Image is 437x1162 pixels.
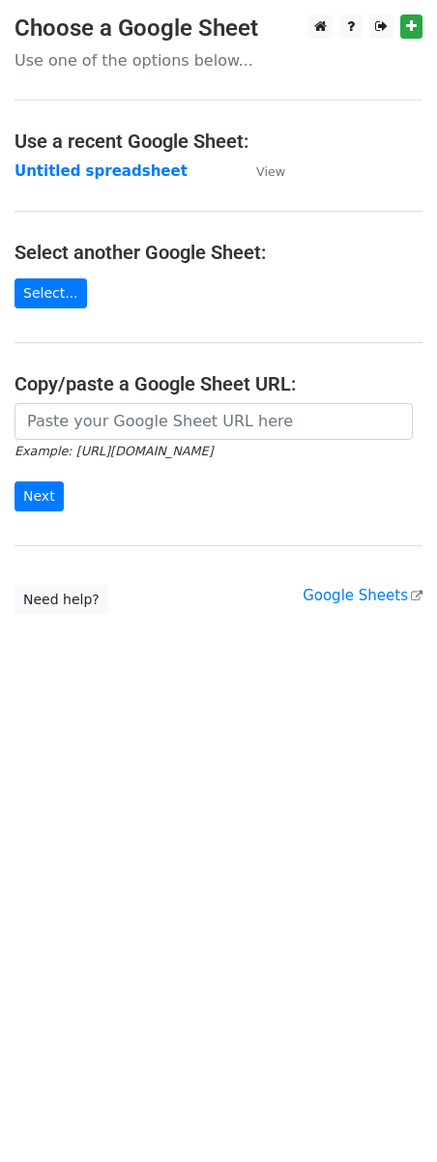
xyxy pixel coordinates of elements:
small: Example: [URL][DOMAIN_NAME] [15,444,213,458]
input: Paste your Google Sheet URL here [15,403,413,440]
a: Need help? [15,585,108,615]
h4: Copy/paste a Google Sheet URL: [15,372,422,395]
a: Select... [15,278,87,308]
small: View [256,164,285,179]
h3: Choose a Google Sheet [15,15,422,43]
p: Use one of the options below... [15,50,422,71]
h4: Use a recent Google Sheet: [15,130,422,153]
a: View [237,162,285,180]
input: Next [15,481,64,511]
h4: Select another Google Sheet: [15,241,422,264]
a: Untitled spreadsheet [15,162,188,180]
a: Google Sheets [303,587,422,604]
